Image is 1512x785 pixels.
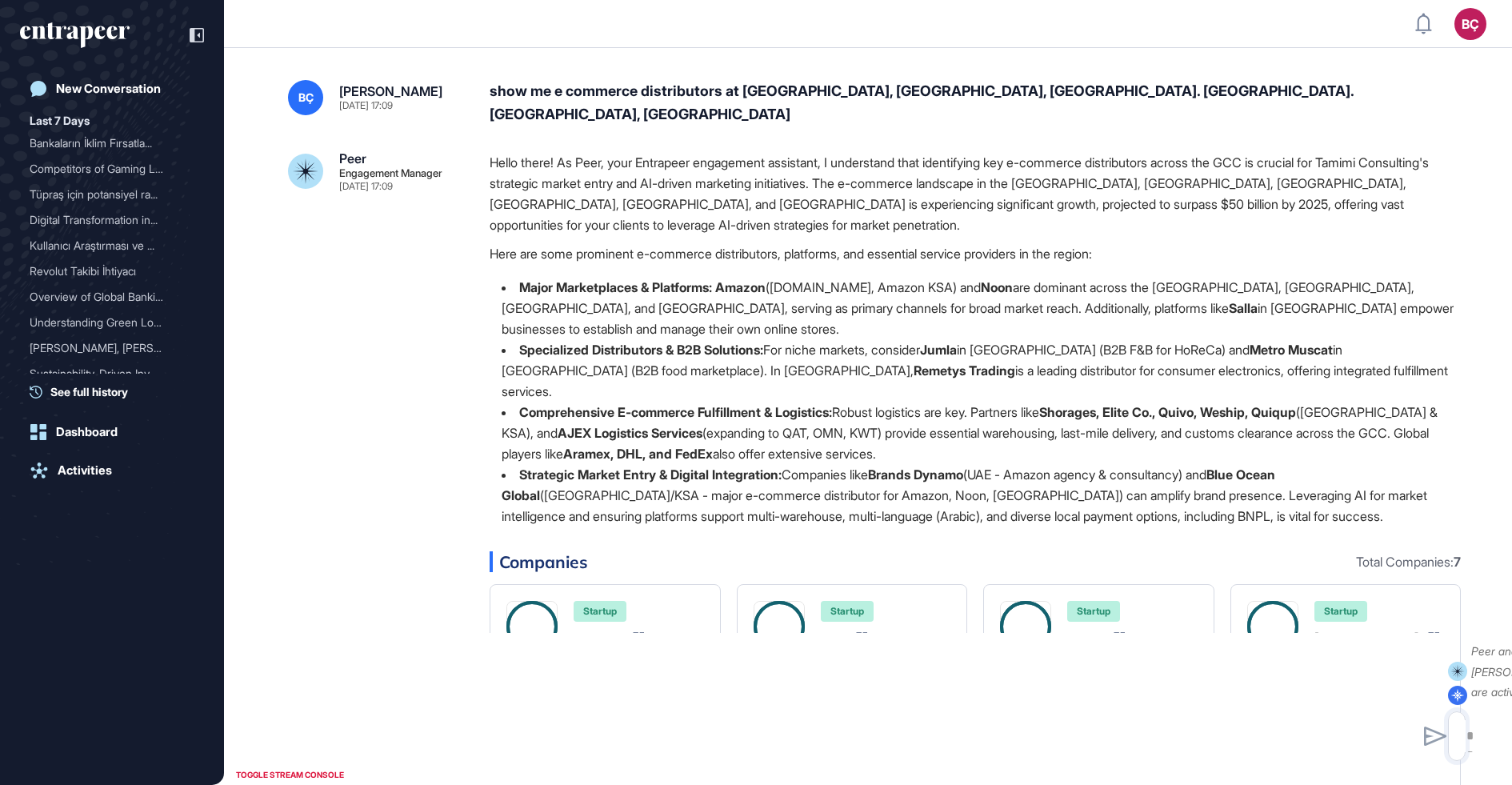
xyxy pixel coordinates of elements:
[298,91,314,104] span: BÇ
[821,631,846,644] div: OTO
[519,279,712,295] strong: Major Marketplaces & Platforms:
[56,425,118,439] div: Dashboard
[30,207,182,233] div: Digital Transformation in...
[490,464,1461,527] li: Companies like (UAE - Amazon agency & consultancy) and ([GEOGRAPHIC_DATA]/KSA - major e-commerce ...
[50,383,128,400] span: See full history
[30,233,194,258] div: Kullanıcı Araştırması ve Yapay Zeka Desteği ile Müşteri Geri Bildirimlerinin Toplanması ve Değerl...
[30,383,204,400] a: See full history
[339,152,366,165] div: Peer
[1229,300,1258,316] strong: Salla
[1314,601,1367,622] div: Startup
[30,258,194,284] div: Revolut Takibi İhtiyacı
[574,631,623,644] div: Swftbox
[821,601,874,622] div: Startup
[715,279,766,295] strong: Amazon
[56,82,161,96] div: New Conversation
[20,416,204,448] a: Dashboard
[1314,631,1418,644] div: [PERSON_NAME]
[574,601,626,622] div: Startup
[1454,554,1461,570] b: 7
[30,182,182,207] div: Tüpraş için potansiyel ra...
[30,182,194,207] div: Tüpraş için potansiyel rakip arayışı
[339,182,393,191] div: [DATE] 17:09
[30,310,194,335] div: Understanding Green Loans and Differentiation Strategies in Banking
[30,310,182,335] div: Understanding Green Loans...
[20,455,204,487] a: Activities
[914,362,1015,378] strong: Remetys Trading
[30,335,194,361] div: Erazer, Asus ROG ve Asus TUF Serisi'nin Rakiplerini Analiz Etme
[30,361,182,386] div: Sustainability-Driven Inv...
[20,22,130,48] div: entrapeer-logo
[558,425,702,441] strong: AJEX Logistics Services
[981,279,1013,295] strong: Noon
[30,156,182,182] div: Competitors of Gaming Lap...
[1067,631,1104,644] div: Tabby
[1250,342,1333,358] strong: Metro Muscat
[30,111,90,130] div: Last 7 Days
[339,85,442,98] div: [PERSON_NAME]
[868,467,963,483] strong: Brands Dynamo
[30,361,194,386] div: Sustainability-Driven Investment Strategies in the Global Glass and Chemicals Industry: Impact of...
[339,101,393,110] div: [DATE] 17:09
[30,130,182,156] div: Bankaların İklim Fırsatla...
[490,402,1461,464] li: Robust logistics are key. Partners like ([GEOGRAPHIC_DATA] & KSA), and (expanding to QAT, OMN, KW...
[502,467,1275,503] strong: Blue Ocean Global
[1356,555,1461,568] div: Total Companies:
[20,73,204,105] a: New Conversation
[30,207,194,233] div: Digital Transformation in the Energy Sector: Roadmaps for Cultural Change and Reducing Vendor Dep...
[490,152,1461,235] p: Hello there! As Peer, your Entrapeer engagement assistant, I understand that identifying key e-co...
[58,463,112,478] div: Activities
[519,467,782,483] strong: Strategic Market Entry & Digital Integration:
[1067,601,1120,622] div: Startup
[232,765,348,785] div: TOGGLE STREAM CONSOLE
[1039,404,1296,420] strong: Shorages, Elite Co., Quivo, Weship, Quiqup
[490,277,1461,339] li: ([DOMAIN_NAME], Amazon KSA) and are dominant across the [GEOGRAPHIC_DATA], [GEOGRAPHIC_DATA], [GE...
[30,233,182,258] div: Kullanıcı Araştırması ve ...
[563,446,713,462] strong: Aramex, DHL, and FedEx
[920,342,957,358] strong: Jumla
[519,404,832,420] strong: Comprehensive E-commerce Fulfillment & Logistics:
[30,284,182,310] div: Overview of Global Bankin...
[30,284,194,310] div: Overview of Global Banking Loan Systems and Practices
[30,258,182,284] div: Revolut Takibi İhtiyacı
[519,342,763,358] strong: Specialized Distributors & B2B Solutions:
[30,156,194,182] div: Competitors of Gaming Laptops in the GCC Region
[30,130,194,156] div: Bankaların İklim Fırsatları Analizinde Tespit Ettikleri Fırsatlar
[30,335,182,361] div: [PERSON_NAME], [PERSON_NAME] ve Asus ...
[1454,8,1486,40] button: BÇ
[339,168,442,178] div: Engagement Manager
[490,243,1461,264] p: Here are some prominent e-commerce distributors, platforms, and essential service providers in th...
[490,551,1461,572] div: Companies
[490,80,1461,126] div: show me e commerce distributors at [GEOGRAPHIC_DATA], [GEOGRAPHIC_DATA], [GEOGRAPHIC_DATA]. [GEOG...
[490,339,1461,402] li: For niche markets, consider in [GEOGRAPHIC_DATA] (B2B F&B for HoReCa) and in [GEOGRAPHIC_DATA] (B...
